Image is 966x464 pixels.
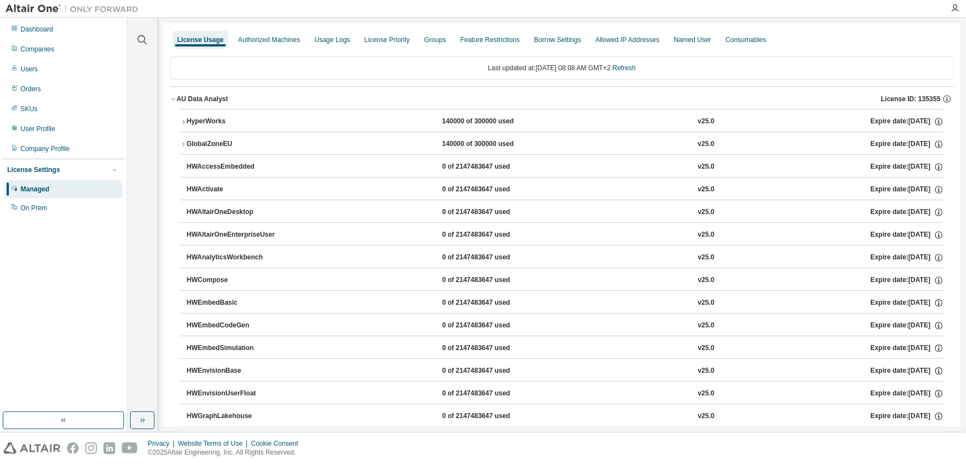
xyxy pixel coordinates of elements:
[187,155,944,179] button: HWAccessEmbedded0 of 2147483647 usedv25.0Expire date:[DATE]
[187,389,286,399] div: HWEnvisionUserFloat
[871,411,944,421] div: Expire date: [DATE]
[871,275,944,285] div: Expire date: [DATE]
[442,389,542,399] div: 0 of 2147483647 used
[698,275,715,285] div: v25.0
[442,343,542,353] div: 0 of 2147483647 used
[871,139,944,149] div: Expire date: [DATE]
[187,178,944,202] button: HWActivate0 of 2147483647 usedv25.0Expire date:[DATE]
[698,411,715,421] div: v25.0
[20,45,54,54] div: Companies
[177,35,224,44] div: License Usage
[3,442,60,454] img: altair_logo.svg
[187,321,286,331] div: HWEmbedCodeGen
[187,223,944,247] button: HWAltairOneEnterpriseUser0 of 2147483647 usedv25.0Expire date:[DATE]
[251,439,304,448] div: Cookie Consent
[6,3,144,14] img: Altair One
[187,411,286,421] div: HWGraphLakehouse
[442,117,542,127] div: 140000 of 300000 used
[187,291,944,315] button: HWEmbedBasic0 of 2147483647 usedv25.0Expire date:[DATE]
[871,253,944,263] div: Expire date: [DATE]
[726,35,766,44] div: Consumables
[871,389,944,399] div: Expire date: [DATE]
[442,298,542,308] div: 0 of 2147483647 used
[187,185,286,195] div: HWActivate
[871,343,944,353] div: Expire date: [DATE]
[148,439,178,448] div: Privacy
[178,439,251,448] div: Website Terms of Use
[187,298,286,308] div: HWEmbedBasic
[148,448,305,457] p: © 2025 Altair Engineering, Inc. All Rights Reserved.
[534,35,581,44] div: Borrow Settings
[442,321,542,331] div: 0 of 2147483647 used
[871,230,944,240] div: Expire date: [DATE]
[187,336,944,361] button: HWEmbedSimulation0 of 2147483647 usedv25.0Expire date:[DATE]
[461,35,520,44] div: Feature Restrictions
[698,253,715,263] div: v25.0
[180,110,944,134] button: HyperWorks140000 of 300000 usedv25.0Expire date:[DATE]
[20,105,38,113] div: SKUs
[187,207,286,217] div: HWAltairOneDesktop
[698,389,715,399] div: v25.0
[698,343,715,353] div: v25.0
[871,117,944,127] div: Expire date: [DATE]
[187,246,944,270] button: HWAnalyticsWorkbench0 of 2147483647 usedv25.0Expire date:[DATE]
[871,366,944,376] div: Expire date: [DATE]
[238,35,300,44] div: Authorized Machines
[67,442,79,454] img: facebook.svg
[187,314,944,338] button: HWEmbedCodeGen0 of 2147483647 usedv25.0Expire date:[DATE]
[20,185,49,194] div: Managed
[442,275,542,285] div: 0 of 2147483647 used
[698,298,715,308] div: v25.0
[177,95,228,103] div: AU Data Analyst
[187,268,944,293] button: HWCompose0 of 2147483647 usedv25.0Expire date:[DATE]
[7,165,60,174] div: License Settings
[698,117,715,127] div: v25.0
[187,162,286,172] div: HWAccessEmbedded
[187,253,286,263] div: HWAnalyticsWorkbench
[424,35,446,44] div: Groups
[187,200,944,225] button: HWAltairOneDesktop0 of 2147483647 usedv25.0Expire date:[DATE]
[442,185,542,195] div: 0 of 2147483647 used
[20,25,53,34] div: Dashboard
[314,35,350,44] div: Usage Logs
[20,124,55,133] div: User Profile
[698,230,715,240] div: v25.0
[442,162,542,172] div: 0 of 2147483647 used
[698,321,715,331] div: v25.0
[104,442,115,454] img: linkedin.svg
[122,442,138,454] img: youtube.svg
[871,207,944,217] div: Expire date: [DATE]
[187,275,286,285] div: HWCompose
[187,382,944,406] button: HWEnvisionUserFloat0 of 2147483647 usedv25.0Expire date:[DATE]
[442,253,542,263] div: 0 of 2147483647 used
[170,56,954,80] div: Last updated at: [DATE] 08:08 AM GMT+2
[187,359,944,383] button: HWEnvisionBase0 of 2147483647 usedv25.0Expire date:[DATE]
[871,185,944,195] div: Expire date: [DATE]
[698,185,715,195] div: v25.0
[187,404,944,429] button: HWGraphLakehouse0 of 2147483647 usedv25.0Expire date:[DATE]
[20,85,41,93] div: Orders
[442,366,542,376] div: 0 of 2147483647 used
[881,95,941,103] span: License ID: 135355
[187,366,286,376] div: HWEnvisionBase
[442,207,542,217] div: 0 of 2147483647 used
[442,139,542,149] div: 140000 of 300000 used
[698,139,715,149] div: v25.0
[20,144,70,153] div: Company Profile
[442,230,542,240] div: 0 of 2147483647 used
[85,442,97,454] img: instagram.svg
[187,139,286,149] div: GlobalZoneEU
[20,204,47,212] div: On Prem
[871,298,944,308] div: Expire date: [DATE]
[170,87,954,111] button: AU Data AnalystLicense ID: 135355
[442,411,542,421] div: 0 of 2147483647 used
[674,35,711,44] div: Named User
[698,207,715,217] div: v25.0
[871,162,944,172] div: Expire date: [DATE]
[698,162,715,172] div: v25.0
[596,35,660,44] div: Allowed IP Addresses
[612,64,636,72] a: Refresh
[180,132,944,157] button: GlobalZoneEU140000 of 300000 usedv25.0Expire date:[DATE]
[187,117,286,127] div: HyperWorks
[871,321,944,331] div: Expire date: [DATE]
